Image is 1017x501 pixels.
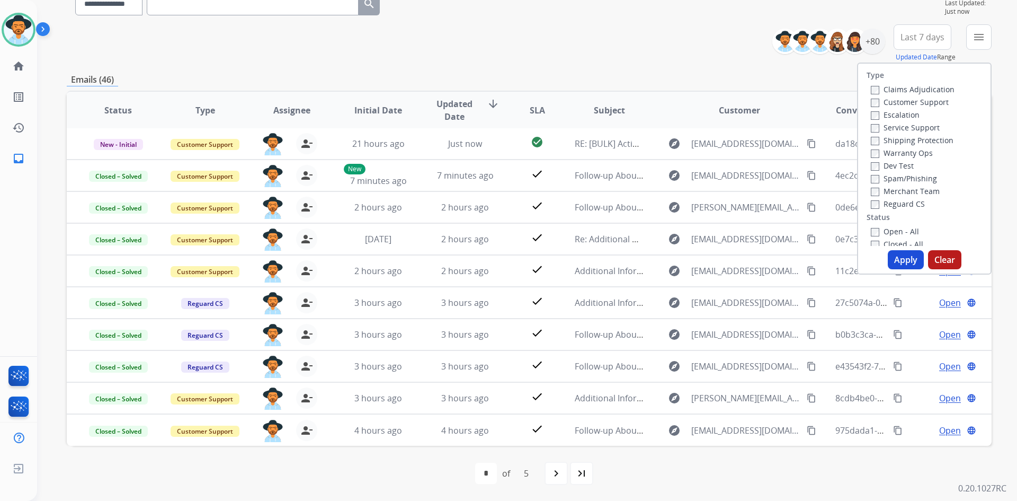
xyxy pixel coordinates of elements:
[171,171,239,182] span: Customer Support
[945,7,992,16] span: Just now
[300,265,313,277] mat-icon: person_remove
[871,110,920,120] label: Escalation
[12,60,25,73] mat-icon: home
[12,152,25,165] mat-icon: inbox
[575,329,685,340] span: Follow-up About Your Claim
[4,15,33,45] img: avatar
[867,212,890,223] label: Status
[262,292,283,314] img: agent-avatar
[352,138,405,150] span: 21 hours ago
[871,186,940,196] label: Merchant Team
[575,138,843,150] span: RE: [BULK] Action required: Extend claim approved for replacement
[871,228,879,236] input: Open - All
[871,84,954,94] label: Claims Adjudication
[871,188,879,196] input: Merchant Team
[939,328,961,341] span: Open
[691,296,800,309] span: [EMAIL_ADDRESS][DOMAIN_NAME]
[967,426,976,435] mat-icon: language
[871,199,925,209] label: Reguard CS
[89,393,148,405] span: Closed – Solved
[441,297,489,309] span: 3 hours ago
[871,122,940,133] label: Service Support
[807,203,816,212] mat-icon: content_copy
[262,324,283,346] img: agent-avatar
[550,467,563,480] mat-icon: navigate_next
[181,330,229,341] span: Reguard CS
[939,392,961,405] span: Open
[967,362,976,371] mat-icon: language
[67,73,118,86] p: Emails (46)
[354,361,402,372] span: 3 hours ago
[835,201,1002,213] span: 0de6edd6-7c26-4703-bed1-bec54916bdee
[871,161,914,171] label: Dev Test
[900,35,944,39] span: Last 7 days
[871,162,879,171] input: Dev Test
[893,298,903,307] mat-icon: content_copy
[668,201,681,214] mat-icon: explore
[531,423,543,435] mat-icon: check
[262,388,283,410] img: agent-avatar
[807,362,816,371] mat-icon: content_copy
[89,362,148,373] span: Closed – Solved
[691,360,800,373] span: [EMAIL_ADDRESS][DOMAIN_NAME]
[300,137,313,150] mat-icon: person_remove
[354,104,402,117] span: Initial Date
[262,260,283,283] img: agent-avatar
[89,234,148,245] span: Closed – Solved
[594,104,625,117] span: Subject
[300,328,313,341] mat-icon: person_remove
[893,393,903,403] mat-icon: content_copy
[181,298,229,309] span: Reguard CS
[531,295,543,307] mat-icon: check
[531,231,543,244] mat-icon: check
[171,426,239,437] span: Customer Support
[262,420,283,442] img: agent-avatar
[441,329,489,340] span: 3 hours ago
[836,104,904,117] span: Conversation ID
[691,265,800,277] span: [EMAIL_ADDRESS][DOMAIN_NAME]
[894,24,951,50] button: Last 7 days
[89,203,148,214] span: Closed – Solved
[94,139,143,150] span: New - Initial
[354,265,402,277] span: 2 hours ago
[262,356,283,378] img: agent-avatar
[300,392,313,405] mat-icon: person_remove
[104,104,132,117] span: Status
[871,200,879,209] input: Reguard CS
[691,328,800,341] span: [EMAIL_ADDRESS][DOMAIN_NAME]
[300,201,313,214] mat-icon: person_remove
[871,86,879,94] input: Claims Adjudication
[719,104,760,117] span: Customer
[575,361,685,372] span: Follow-up About Your Claim
[575,265,763,277] span: Additional Information Required for Your Claim
[171,139,239,150] span: Customer Support
[262,133,283,155] img: agent-avatar
[89,171,148,182] span: Closed – Solved
[807,393,816,403] mat-icon: content_copy
[871,241,879,249] input: Closed - All
[354,297,402,309] span: 3 hours ago
[441,201,489,213] span: 2 hours ago
[967,393,976,403] mat-icon: language
[12,121,25,134] mat-icon: history
[691,169,800,182] span: [EMAIL_ADDRESS][DOMAIN_NAME]
[575,467,588,480] mat-icon: last_page
[691,233,800,245] span: [EMAIL_ADDRESS][DOMAIN_NAME]
[531,390,543,403] mat-icon: check
[575,392,763,404] span: Additional Information Required for Your Claim
[300,424,313,437] mat-icon: person_remove
[668,169,681,182] mat-icon: explore
[273,104,310,117] span: Assignee
[871,99,879,107] input: Customer Support
[195,104,215,117] span: Type
[835,361,993,372] span: e43543f2-7474-4bf1-bd4d-542eb0f147f8
[807,330,816,339] mat-icon: content_copy
[871,175,879,183] input: Spam/Phishing
[691,392,800,405] span: [PERSON_NAME][EMAIL_ADDRESS][PERSON_NAME][DOMAIN_NAME]
[807,234,816,244] mat-icon: content_copy
[171,234,239,245] span: Customer Support
[350,175,407,187] span: 7 minutes ago
[691,137,800,150] span: [EMAIL_ADDRESS][DOMAIN_NAME]
[691,201,800,214] span: [PERSON_NAME][EMAIL_ADDRESS][DOMAIN_NAME]
[441,265,489,277] span: 2 hours ago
